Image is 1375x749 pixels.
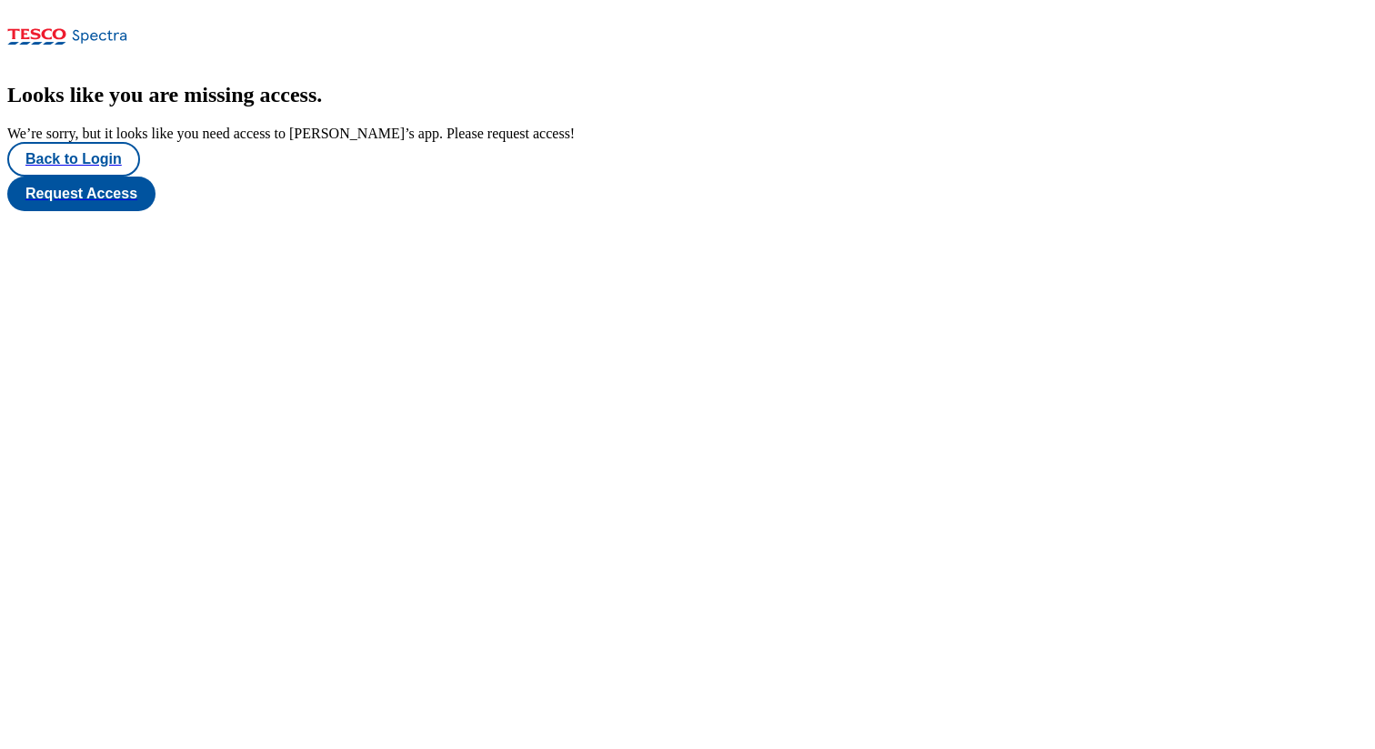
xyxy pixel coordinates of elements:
h2: Looks like you are missing access [7,83,1368,107]
a: Request Access [7,177,1368,211]
button: Request Access [7,177,156,211]
span: . [316,83,322,106]
button: Back to Login [7,142,140,177]
a: Back to Login [7,142,1368,177]
div: We’re sorry, but it looks like you need access to [PERSON_NAME]’s app. Please request access! [7,126,1368,142]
